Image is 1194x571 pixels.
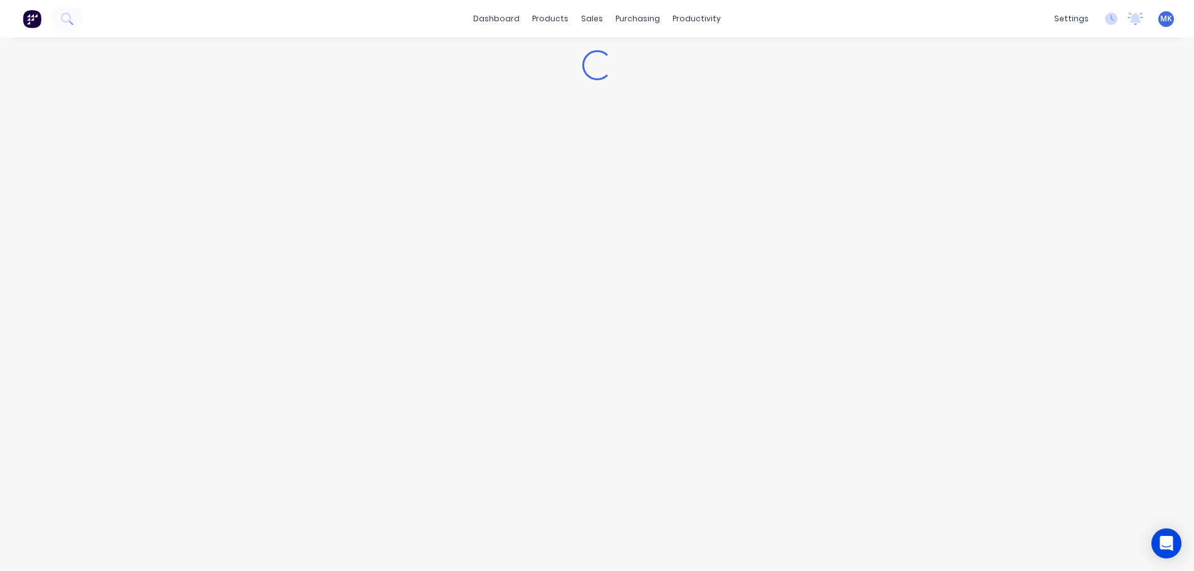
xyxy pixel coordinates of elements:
[609,9,666,28] div: purchasing
[1160,13,1172,24] span: MK
[1151,528,1181,558] div: Open Intercom Messenger
[666,9,727,28] div: productivity
[575,9,609,28] div: sales
[467,9,526,28] a: dashboard
[23,9,41,28] img: Factory
[1048,9,1095,28] div: settings
[526,9,575,28] div: products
